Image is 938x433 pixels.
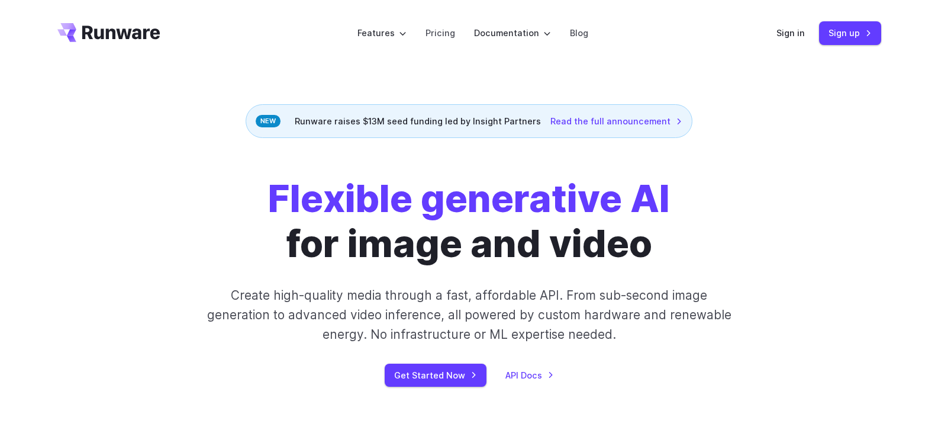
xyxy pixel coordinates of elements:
[57,23,160,42] a: Go to /
[205,286,733,345] p: Create high-quality media through a fast, affordable API. From sub-second image generation to adv...
[357,26,407,40] label: Features
[776,26,805,40] a: Sign in
[819,21,881,44] a: Sign up
[268,175,670,221] strong: Flexible generative AI
[426,26,455,40] a: Pricing
[268,176,670,267] h1: for image and video
[385,364,486,387] a: Get Started Now
[474,26,551,40] label: Documentation
[550,114,682,128] a: Read the full announcement
[570,26,588,40] a: Blog
[246,104,692,138] div: Runware raises $13M seed funding led by Insight Partners
[505,368,554,382] a: API Docs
